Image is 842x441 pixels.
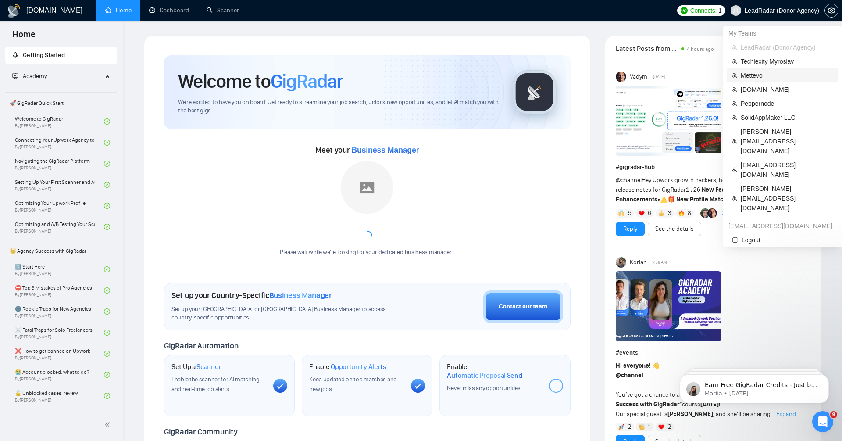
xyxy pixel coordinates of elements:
[104,330,110,336] span: check-circle
[15,196,104,215] a: Optimizing Your Upwork ProfileBy[PERSON_NAME]
[618,210,624,216] img: 🙌
[12,72,47,80] span: Academy
[207,7,239,14] a: searchScanner
[732,73,737,78] span: team
[104,203,110,209] span: check-circle
[104,372,110,378] span: check-circle
[149,7,189,14] a: dashboardDashboard
[483,290,563,323] button: Contact our team
[688,209,691,218] span: 8
[15,281,104,300] a: ⛔ Top 3 Mistakes of Pro AgenciesBy[PERSON_NAME]
[105,7,132,14] a: homeHome
[653,73,665,81] span: [DATE]
[23,51,65,59] span: Getting Started
[15,323,104,342] a: ☠️ Fatal Traps for Solo FreelancersBy[PERSON_NAME]
[104,420,113,429] span: double-left
[686,186,701,194] code: 1.26
[630,72,647,82] span: Vadym
[15,133,104,152] a: Connecting Your Upwork Agency to GigRadarBy[PERSON_NAME]
[104,161,110,167] span: check-circle
[15,302,104,321] a: 🌚 Rookie Traps for New AgenciesBy[PERSON_NAME]
[648,222,701,236] button: See the details
[658,210,664,216] img: 👍
[5,28,43,47] span: Home
[616,162,810,172] h1: # gigradar-hub
[700,208,710,218] img: Alex B
[741,85,833,94] span: [DOMAIN_NAME]
[15,344,104,363] a: ❌ How to get banned on UpworkBy[PERSON_NAME]
[104,266,110,272] span: check-circle
[681,7,688,14] img: upwork-logo.png
[658,424,664,430] img: ❤️
[447,362,542,380] h1: Enable
[15,175,104,194] a: Setting Up Your First Scanner and Auto-BidderBy[PERSON_NAME]
[732,45,737,50] span: team
[825,7,838,14] span: setting
[171,376,260,393] span: Enable the scanner for AI matching and real-time job alerts.
[271,69,343,93] span: GigRadar
[648,209,651,218] span: 6
[630,258,647,267] span: Korlan
[15,112,104,131] a: Welcome to GigRadarBy[PERSON_NAME]
[741,113,833,122] span: SolidAppMaker LLC
[513,70,557,114] img: gigradar-logo.png
[616,86,721,156] img: F09AC4U7ATU-image.png
[15,386,104,405] a: 🔓 Unblocked cases: reviewBy[PERSON_NAME]
[104,182,110,188] span: check-circle
[616,222,645,236] button: Reply
[732,101,737,106] span: team
[331,362,386,371] span: Opportunity Alerts
[741,160,833,179] span: [EMAIL_ADDRESS][DOMAIN_NAME]
[732,235,833,245] span: Logout
[104,140,110,146] span: check-circle
[741,57,833,66] span: Techlexity Myroslav
[628,423,631,431] span: 2
[667,356,842,417] iframe: Intercom notifications message
[616,72,626,82] img: Vadym
[732,115,737,120] span: team
[660,196,667,203] span: ⚠️
[447,384,521,392] span: Never miss any opportunities.
[723,26,842,40] div: My Teams
[824,7,838,14] a: setting
[616,362,651,369] strong: Hi everyone!
[171,362,221,371] h1: Set Up a
[678,210,685,216] img: 🔥
[15,217,104,237] a: Optimizing and A/B Testing Your Scanner for Better ResultsBy[PERSON_NAME]
[171,290,332,300] h1: Set up your Country-Specific
[12,73,18,79] span: fund-projection-screen
[104,351,110,357] span: check-circle
[309,362,386,371] h1: Enable
[447,371,522,380] span: Automatic Proposal Send
[668,209,671,218] span: 3
[315,145,419,155] span: Meet your
[6,242,116,260] span: 👑 Agency Success with GigRadar
[639,424,645,430] img: 👏
[732,59,737,64] span: team
[309,376,397,393] span: Keep updated on top matches and new jobs.
[652,362,660,369] span: 👋
[653,258,667,266] span: 7:59 AM
[616,257,626,268] img: Korlan
[733,7,739,14] span: user
[341,161,393,214] img: placeholder.png
[7,4,21,18] img: logo
[5,47,117,64] li: Getting Started
[824,4,838,18] button: setting
[616,176,795,203] span: Hey Upwork growth hackers, here's our July round-up and release notes for GigRadar • is your prof...
[15,260,104,279] a: 1️⃣ Start HereBy[PERSON_NAME]
[104,224,110,230] span: check-circle
[623,224,637,234] a: Reply
[361,230,373,242] span: loading
[668,423,671,431] span: 2
[616,176,642,184] span: @channel
[616,372,643,379] span: @channel
[178,69,343,93] h1: Welcome to
[741,99,833,108] span: Peppernode
[104,287,110,294] span: check-circle
[351,146,419,154] span: Business Manager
